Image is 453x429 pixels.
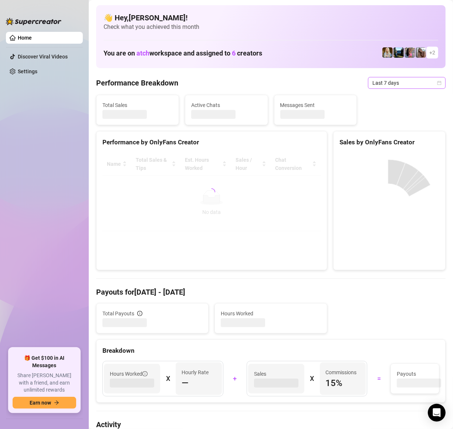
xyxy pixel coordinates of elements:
[6,18,61,25] img: logo-BBDzfeDw.svg
[429,48,435,57] span: + 2
[182,377,189,389] span: —
[18,68,37,74] a: Settings
[136,49,149,57] span: atch
[137,311,142,316] span: info-circle
[142,371,148,376] span: info-circle
[326,377,360,389] span: 15 %
[428,404,446,422] div: Open Intercom Messenger
[30,400,51,406] span: Earn now
[339,137,439,147] div: Sales by OnlyFans Creator
[393,47,404,58] img: Britt
[102,346,439,356] div: Breakdown
[182,368,209,376] article: Hourly Rate
[326,368,357,376] article: Commissions
[416,47,426,58] img: Kat Hobbs VIP
[372,373,386,385] div: =
[102,309,134,318] span: Total Payouts
[191,101,261,109] span: Active Chats
[13,397,76,409] button: Earn nowarrow-right
[13,355,76,369] span: 🎁 Get $100 in AI Messages
[310,373,314,385] div: X
[372,77,441,88] span: Last 7 days
[13,372,76,394] span: Share [PERSON_NAME] with a friend, and earn unlimited rewards
[232,49,236,57] span: 6
[397,370,433,378] span: Payouts
[110,370,148,378] span: Hours Worked
[405,47,415,58] img: Kota
[54,400,59,405] span: arrow-right
[104,23,438,31] span: Check what you achieved this month
[96,287,446,297] h4: Payouts for [DATE] - [DATE]
[166,373,170,385] div: X
[207,187,216,197] span: loading
[437,81,442,85] span: calendar
[280,101,351,109] span: Messages Sent
[102,137,321,147] div: Performance by OnlyFans Creator
[18,35,32,41] a: Home
[382,47,393,58] img: Kleio
[18,54,68,60] a: Discover Viral Videos
[104,49,262,57] h1: You are on workspace and assigned to creators
[221,309,321,318] span: Hours Worked
[104,13,438,23] h4: 👋 Hey, [PERSON_NAME] !
[96,78,178,88] h4: Performance Breakdown
[102,101,173,109] span: Total Sales
[254,370,298,378] span: Sales
[228,373,242,385] div: +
